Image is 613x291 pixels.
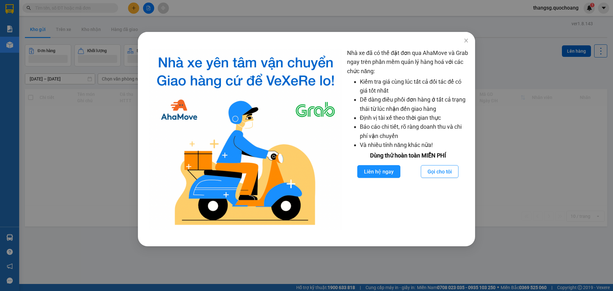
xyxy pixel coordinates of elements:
div: Dùng thử hoàn toàn MIỄN PHÍ [347,151,469,160]
button: Liên hệ ngay [357,165,400,178]
img: logo [149,49,342,230]
li: Và nhiều tính năng khác nữa! [360,141,469,149]
span: Liên hệ ngay [364,168,394,176]
button: Close [457,32,475,50]
li: Kiểm tra giá cùng lúc tất cả đối tác để có giá tốt nhất [360,77,469,96]
span: close [464,38,469,43]
li: Dễ dàng điều phối đơn hàng ở tất cả trạng thái từ lúc nhận đến giao hàng [360,95,469,113]
li: Báo cáo chi tiết, rõ ràng doanh thu và chi phí vận chuyển [360,122,469,141]
li: Định vị tài xế theo thời gian thực [360,113,469,122]
button: Gọi cho tôi [421,165,458,178]
div: Nhà xe đã có thể đặt đơn qua AhaMove và Grab ngay trên phần mềm quản lý hàng hoá với các chức năng: [347,49,469,230]
span: Gọi cho tôi [428,168,452,176]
